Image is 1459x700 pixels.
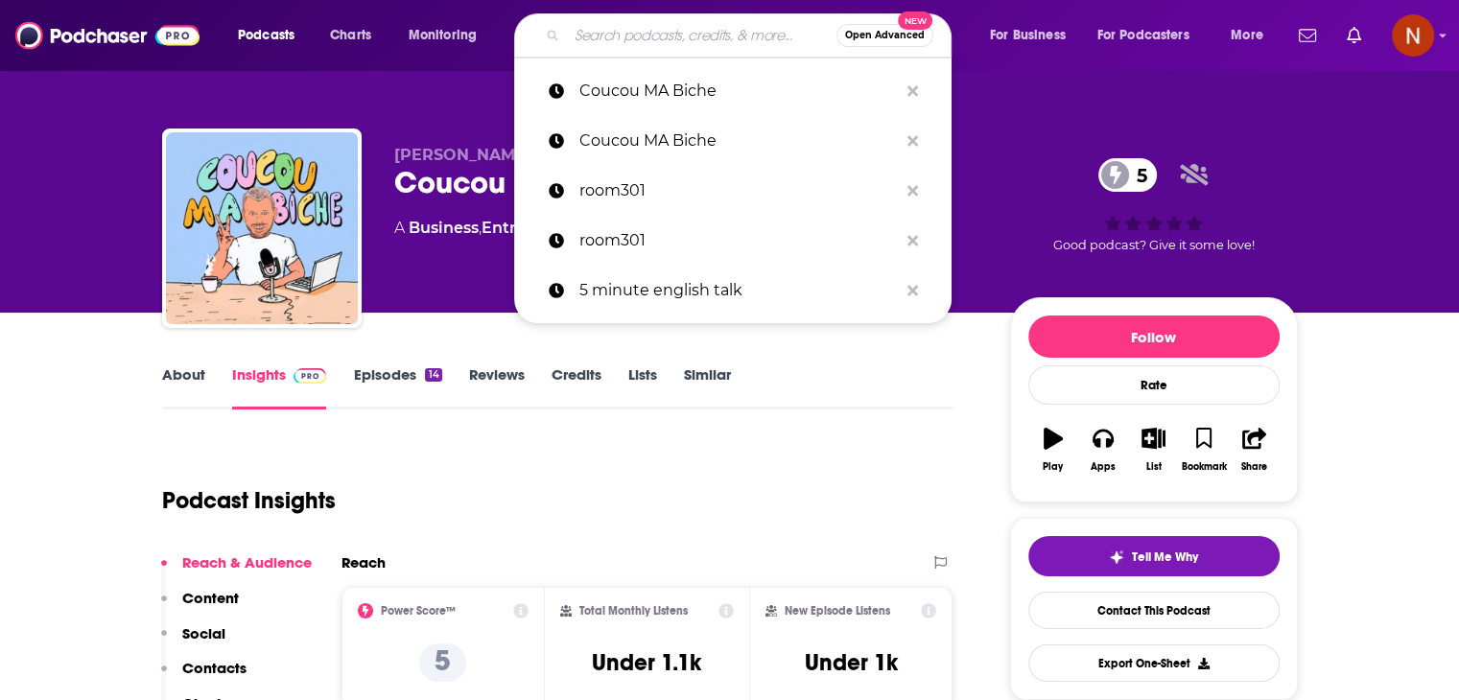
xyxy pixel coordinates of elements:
[1028,365,1280,405] div: Rate
[353,365,441,409] a: Episodes14
[482,219,590,237] a: Entrepreneur
[182,589,239,607] p: Content
[479,219,482,237] span: ,
[1146,461,1162,473] div: List
[514,266,952,315] a: 5 minute english talk
[381,604,456,618] h2: Power Score™
[628,365,657,409] a: Lists
[1028,536,1280,576] button: tell me why sparkleTell Me Why
[1291,19,1324,52] a: Show notifications dropdown
[15,17,200,54] img: Podchaser - Follow, Share and Rate Podcasts
[552,365,601,409] a: Credits
[341,553,386,572] h2: Reach
[990,22,1066,49] span: For Business
[166,132,358,324] img: Coucou Ma Biche!
[1028,315,1280,358] button: Follow
[318,20,383,51] a: Charts
[1010,146,1298,265] div: 5Good podcast? Give it some love!
[845,31,925,40] span: Open Advanced
[514,216,952,266] a: room301
[514,166,952,216] a: room301
[785,604,890,618] h2: New Episode Listens
[805,648,898,677] h3: Under 1k
[1043,461,1063,473] div: Play
[836,24,933,47] button: Open AdvancedNew
[182,553,312,572] p: Reach & Audience
[1098,158,1157,192] a: 5
[161,659,247,694] button: Contacts
[1132,549,1198,565] span: Tell Me Why
[977,20,1090,51] button: open menu
[579,266,898,315] p: 5 minute english talk
[1128,415,1178,484] button: List
[182,659,247,677] p: Contacts
[162,486,336,515] h1: Podcast Insights
[1085,20,1217,51] button: open menu
[1118,158,1157,192] span: 5
[579,604,688,618] h2: Total Monthly Listens
[238,22,294,49] span: Podcasts
[579,66,898,116] p: Coucou MA Biche
[395,20,502,51] button: open menu
[1339,19,1369,52] a: Show notifications dropdown
[232,365,327,409] a: InsightsPodchaser Pro
[1078,415,1128,484] button: Apps
[294,368,327,384] img: Podchaser Pro
[1231,22,1263,49] span: More
[1097,22,1189,49] span: For Podcasters
[1053,238,1255,252] span: Good podcast? Give it some love!
[1179,415,1229,484] button: Bookmark
[409,22,477,49] span: Monitoring
[1028,415,1078,484] button: Play
[1091,461,1116,473] div: Apps
[1392,14,1434,57] button: Show profile menu
[162,365,205,409] a: About
[394,217,742,240] div: A podcast
[1028,644,1280,682] button: Export One-Sheet
[1229,415,1279,484] button: Share
[161,553,312,589] button: Reach & Audience
[579,216,898,266] p: room301
[394,146,531,164] span: [PERSON_NAME]
[579,116,898,166] p: Coucou MA Biche
[1392,14,1434,57] img: User Profile
[224,20,319,51] button: open menu
[161,589,239,624] button: Content
[330,22,371,49] span: Charts
[579,166,898,216] p: room301
[567,20,836,51] input: Search podcasts, credits, & more...
[161,624,225,660] button: Social
[1181,461,1226,473] div: Bookmark
[469,365,525,409] a: Reviews
[409,219,479,237] a: Business
[1028,592,1280,629] a: Contact This Podcast
[182,624,225,642] p: Social
[514,66,952,116] a: Coucou MA Biche
[592,648,701,677] h3: Under 1.1k
[1392,14,1434,57] span: Logged in as AdelNBM
[532,13,970,58] div: Search podcasts, credits, & more...
[898,12,932,30] span: New
[419,643,466,682] p: 5
[1109,549,1124,565] img: tell me why sparkle
[684,365,731,409] a: Similar
[1241,461,1267,473] div: Share
[1217,20,1287,51] button: open menu
[514,116,952,166] a: Coucou MA Biche
[425,368,441,382] div: 14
